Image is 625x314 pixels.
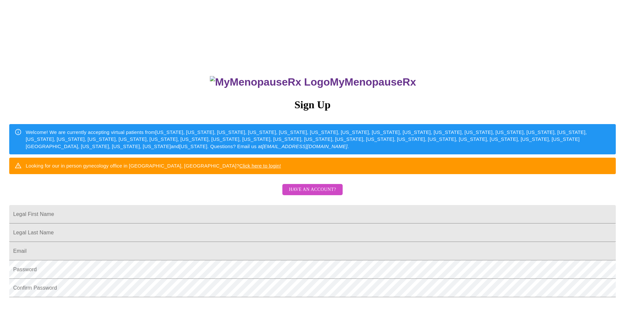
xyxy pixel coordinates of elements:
button: Have an account? [282,184,343,196]
div: Looking for our in person gynecology office in [GEOGRAPHIC_DATA], [GEOGRAPHIC_DATA]? [26,160,281,172]
a: Click here to login! [239,163,281,169]
em: [EMAIL_ADDRESS][DOMAIN_NAME] [262,144,348,149]
h3: Sign Up [9,99,616,111]
div: Welcome! We are currently accepting virtual patients from [US_STATE], [US_STATE], [US_STATE], [US... [26,126,611,152]
span: Have an account? [289,186,336,194]
h3: MyMenopauseRx [10,76,616,88]
img: MyMenopauseRx Logo [210,76,330,88]
a: Have an account? [281,191,344,196]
